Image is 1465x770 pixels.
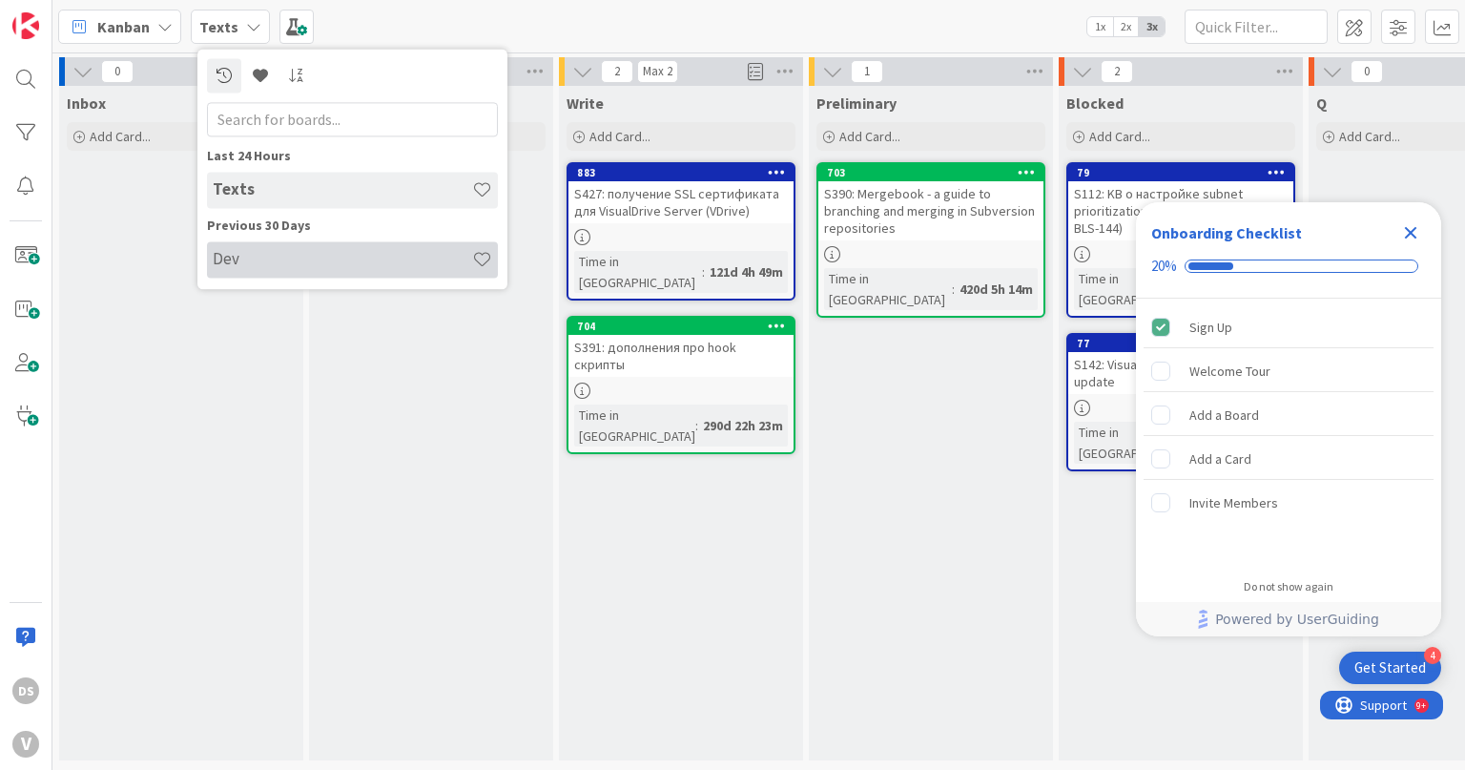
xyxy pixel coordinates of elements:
[12,12,39,39] img: Visit kanbanzone.com
[1144,394,1434,436] div: Add a Board is incomplete.
[1068,335,1293,352] div: 77
[567,316,795,454] a: 704S391: дополнения про hook скриптыTime in [GEOGRAPHIC_DATA]:290d 22h 23m
[1395,218,1426,248] div: Close Checklist
[213,180,472,199] h4: Texts
[90,128,151,145] span: Add Card...
[818,181,1043,240] div: S390: Mergebook - a guide to branching and merging in Subversion repositories
[1136,202,1441,636] div: Checklist Container
[1087,17,1113,36] span: 1x
[1189,316,1232,339] div: Sign Up
[827,166,1043,179] div: 703
[702,261,705,282] span: :
[1151,258,1426,275] div: Checklist progress: 20%
[1066,162,1295,318] a: 79S112: KB о настройке subnet prioritization для VDFS (ESC-354 / BLS-144)Time in [GEOGRAPHIC_DATA...
[1068,164,1293,181] div: 79
[207,102,498,136] input: Search for boards...
[1077,166,1293,179] div: 79
[818,164,1043,240] div: 703S390: Mergebook - a guide to branching and merging in Subversion repositories
[851,60,883,83] span: 1
[1244,579,1333,594] div: Do not show again
[1113,17,1139,36] span: 2x
[207,146,498,166] div: Last 24 Hours
[213,250,472,269] h4: Dev
[1189,447,1251,470] div: Add a Card
[577,166,794,179] div: 883
[1185,10,1328,44] input: Quick Filter...
[816,162,1045,318] a: 703S390: Mergebook - a guide to branching and merging in Subversion repositoriesTime in [GEOGRAPH...
[1354,658,1426,677] div: Get Started
[67,94,106,113] span: Inbox
[101,60,134,83] span: 0
[1068,164,1293,240] div: 79S112: KB о настройке subnet prioritization для VDFS (ESC-354 / BLS-144)
[1066,333,1295,471] a: 77S142: VisualSVN Getting Started updateTime in [GEOGRAPHIC_DATA]:1259d 21h 42m
[1089,128,1150,145] span: Add Card...
[1144,438,1434,480] div: Add a Card is incomplete.
[1077,337,1293,350] div: 77
[568,318,794,377] div: 704S391: дополнения про hook скрипты
[1066,94,1124,113] span: Blocked
[818,164,1043,181] div: 703
[952,279,955,300] span: :
[574,251,702,293] div: Time in [GEOGRAPHIC_DATA]
[1144,306,1434,348] div: Sign Up is complete.
[96,8,106,23] div: 9+
[643,67,672,76] div: Max 2
[1144,482,1434,524] div: Invite Members is incomplete.
[1074,422,1195,464] div: Time in [GEOGRAPHIC_DATA]
[1151,221,1302,244] div: Onboarding Checklist
[568,164,794,181] div: 883
[1101,60,1133,83] span: 2
[1215,608,1379,631] span: Powered by UserGuiding
[824,268,952,310] div: Time in [GEOGRAPHIC_DATA]
[695,415,698,436] span: :
[1189,404,1259,427] div: Add a Board
[698,415,788,436] div: 290d 22h 23m
[1145,602,1432,636] a: Powered by UserGuiding
[1144,350,1434,392] div: Welcome Tour is incomplete.
[705,261,788,282] div: 121d 4h 49m
[1339,652,1441,684] div: Open Get Started checklist, remaining modules: 4
[1424,647,1441,664] div: 4
[589,128,650,145] span: Add Card...
[1068,335,1293,394] div: 77S142: VisualSVN Getting Started update
[1316,94,1327,113] span: Q
[567,94,604,113] span: Write
[1189,360,1270,383] div: Welcome Tour
[1068,352,1293,394] div: S142: VisualSVN Getting Started update
[1351,60,1383,83] span: 0
[839,128,900,145] span: Add Card...
[568,318,794,335] div: 704
[199,17,238,36] b: Texts
[12,677,39,704] div: DS
[97,15,150,38] span: Kanban
[1189,491,1278,514] div: Invite Members
[568,335,794,377] div: S391: дополнения про hook скрипты
[816,94,897,113] span: Preliminary
[1339,128,1400,145] span: Add Card...
[40,3,87,26] span: Support
[207,216,498,236] div: Previous 30 Days
[601,60,633,83] span: 2
[12,731,39,758] div: V
[574,405,695,447] div: Time in [GEOGRAPHIC_DATA]
[955,279,1038,300] div: 420d 5h 14m
[1074,268,1195,310] div: Time in [GEOGRAPHIC_DATA]
[568,181,794,223] div: S427: получение SSL сертификата для VisualDrive Server (VDrive)
[1136,299,1441,567] div: Checklist items
[568,164,794,223] div: 883S427: получение SSL сертификата для VisualDrive Server (VDrive)
[577,320,794,333] div: 704
[1068,181,1293,240] div: S112: KB о настройке subnet prioritization для VDFS (ESC-354 / BLS-144)
[1151,258,1177,275] div: 20%
[567,162,795,301] a: 883S427: получение SSL сертификата для VisualDrive Server (VDrive)Time in [GEOGRAPHIC_DATA]:121d ...
[1136,602,1441,636] div: Footer
[1139,17,1165,36] span: 3x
